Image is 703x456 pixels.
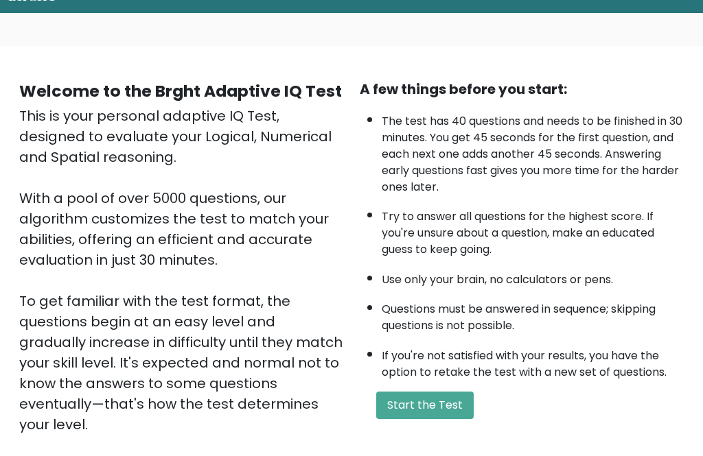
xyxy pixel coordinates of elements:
div: A few things before you start: [360,79,684,99]
li: Questions must be answered in sequence; skipping questions is not possible. [382,294,684,334]
button: Start the Test [376,392,474,419]
li: If you're not satisfied with your results, you have the option to retake the test with a new set ... [382,341,684,381]
li: Try to answer all questions for the highest score. If you're unsure about a question, make an edu... [382,202,684,258]
b: Welcome to the Brght Adaptive IQ Test [19,80,342,102]
li: The test has 40 questions and needs to be finished in 30 minutes. You get 45 seconds for the firs... [382,106,684,195]
li: Use only your brain, no calculators or pens. [382,265,684,288]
